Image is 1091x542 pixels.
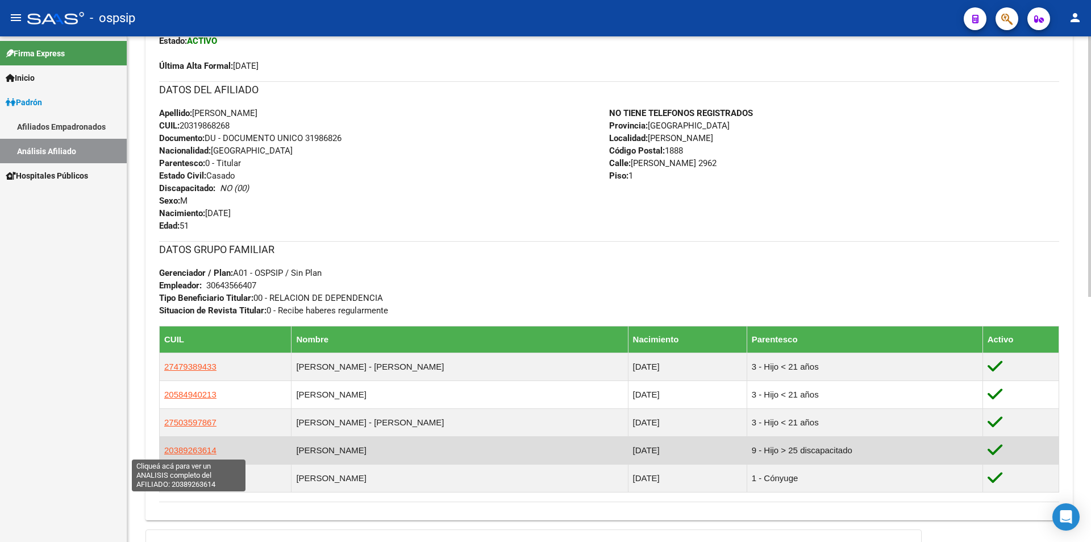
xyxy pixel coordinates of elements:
[609,133,648,143] strong: Localidad:
[628,408,747,436] td: [DATE]
[159,242,1059,258] h3: DATOS GRUPO FAMILIAR
[159,133,342,143] span: DU - DOCUMENTO UNICO 31986826
[159,221,180,231] strong: Edad:
[628,464,747,492] td: [DATE]
[164,473,216,483] span: 27389382359
[164,390,216,399] span: 20584940213
[628,353,747,380] td: [DATE]
[292,380,628,408] td: [PERSON_NAME]
[159,280,202,291] strong: Empleador:
[159,268,233,278] strong: Gerenciador / Plan:
[609,171,628,181] strong: Piso:
[90,6,135,31] span: - ospsip
[6,96,42,109] span: Padrón
[6,47,65,60] span: Firma Express
[159,61,233,71] strong: Última Alta Formal:
[628,436,747,464] td: [DATE]
[159,268,322,278] span: A01 - OSPSIP / Sin Plan
[206,279,256,292] div: 30643566407
[159,146,211,156] strong: Nacionalidad:
[159,208,205,218] strong: Nacimiento:
[747,464,982,492] td: 1 - Cónyuge
[164,417,216,427] span: 27503597867
[159,293,383,303] span: 00 - RELACION DE DEPENDENCIA
[159,171,206,181] strong: Estado Civil:
[164,445,216,455] span: 20389263614
[187,36,217,46] strong: ACTIVO
[628,380,747,408] td: [DATE]
[159,82,1059,98] h3: DATOS DEL AFILIADO
[292,436,628,464] td: [PERSON_NAME]
[292,353,628,380] td: [PERSON_NAME] - [PERSON_NAME]
[747,408,982,436] td: 3 - Hijo < 21 años
[747,326,982,353] th: Parentesco
[609,108,753,118] strong: NO TIENE TELEFONOS REGISTRADOS
[159,196,180,206] strong: Sexo:
[609,133,713,143] span: [PERSON_NAME]
[159,36,187,46] strong: Estado:
[747,436,982,464] td: 9 - Hijo > 25 discapacitado
[160,326,292,353] th: CUIL
[159,305,266,316] strong: Situacion de Revista Titular:
[159,208,231,218] span: [DATE]
[220,183,249,193] i: NO (00)
[159,158,241,168] span: 0 - Titular
[159,183,215,193] strong: Discapacitado:
[159,121,180,131] strong: CUIL:
[1052,503,1080,531] div: Open Intercom Messenger
[159,133,205,143] strong: Documento:
[292,408,628,436] td: [PERSON_NAME] - [PERSON_NAME]
[9,11,23,24] mat-icon: menu
[609,146,665,156] strong: Código Postal:
[6,169,88,182] span: Hospitales Públicos
[159,108,257,118] span: [PERSON_NAME]
[1068,11,1082,24] mat-icon: person
[609,171,633,181] span: 1
[292,326,628,353] th: Nombre
[6,72,35,84] span: Inicio
[609,158,717,168] span: [PERSON_NAME] 2962
[628,326,747,353] th: Nacimiento
[159,121,230,131] span: 20319868268
[159,171,235,181] span: Casado
[159,146,293,156] span: [GEOGRAPHIC_DATA]
[159,305,388,316] span: 0 - Recibe haberes regularmente
[292,464,628,492] td: [PERSON_NAME]
[159,158,205,168] strong: Parentesco:
[164,362,216,371] span: 27479389433
[159,61,259,71] span: [DATE]
[747,353,982,380] td: 3 - Hijo < 21 años
[159,108,192,118] strong: Apellido:
[609,121,648,131] strong: Provincia:
[159,196,188,206] span: M
[982,326,1059,353] th: Activo
[609,158,631,168] strong: Calle:
[159,221,189,231] span: 51
[747,380,982,408] td: 3 - Hijo < 21 años
[609,146,683,156] span: 1888
[159,293,253,303] strong: Tipo Beneficiario Titular:
[609,121,730,131] span: [GEOGRAPHIC_DATA]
